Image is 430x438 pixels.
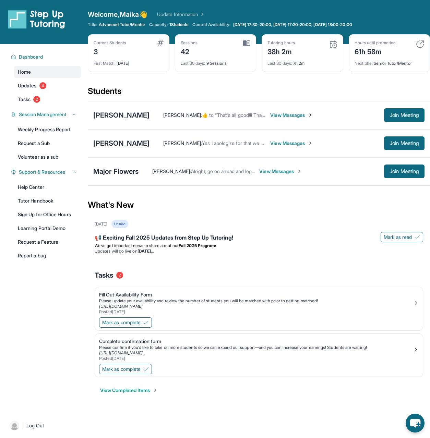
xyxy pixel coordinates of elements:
span: Title: [88,22,97,27]
a: Weekly Progress Report [14,123,81,136]
img: card [329,40,337,48]
a: [URL][DOMAIN_NAME].. [99,350,145,355]
div: Senior Tutor/Mentor [355,57,425,66]
div: 61h 58m [355,46,396,57]
span: Mark as read [384,234,412,241]
div: Posted [DATE] [99,309,413,315]
a: Home [14,66,81,78]
div: 📢 Exciting Fall 2025 Updates from Step Up Tutoring! [95,233,423,243]
img: Mark as complete [143,320,149,325]
span: ​👍​ to “ That's all good!!! Thank you ” [202,112,278,118]
img: logo [8,10,65,29]
span: Capacity: [149,22,168,27]
img: card [243,40,250,46]
a: Request a Feature [14,236,81,248]
div: What's New [88,190,430,220]
div: Please update your availability and review the number of students you will be matched with prior ... [99,298,413,304]
a: [DATE] 17:30-20:00, [DATE] 17:30-20:00, [DATE] 18:00-20:00 [232,22,354,27]
button: chat-button [406,414,425,433]
div: 7h 2m [267,57,337,66]
img: Chevron-Right [308,112,313,118]
span: Dashboard [19,53,43,60]
span: Next title : [355,61,373,66]
a: Fill Out Availability FormPlease update your availability and review the number of students you w... [95,287,423,316]
div: Complete confirmation form [99,338,413,345]
span: Mark as complete [102,319,141,326]
img: Mark as complete [143,366,149,372]
a: Tutor Handbook [14,195,81,207]
div: [PERSON_NAME] [93,110,150,120]
img: Chevron Right [198,11,205,18]
div: Current Students [94,40,126,46]
div: [DATE] [95,221,107,227]
span: We’ve got important news to share about our [95,243,179,248]
span: [PERSON_NAME] : [163,140,202,146]
span: Last 30 days : [267,61,292,66]
a: Report a bug [14,250,81,262]
div: Major Flowers [93,167,139,176]
div: 3 [94,46,126,57]
span: Mark as complete [102,366,141,373]
span: View Messages [259,168,302,175]
span: Join Meeting [390,141,419,145]
div: Sessions [181,40,198,46]
span: Tasks [18,96,31,103]
button: Join Meeting [384,136,425,150]
a: Learning Portal Demo [14,222,81,234]
a: |Log Out [7,418,81,433]
img: card [416,40,424,48]
a: Volunteer as a sub [14,151,81,163]
img: card [157,40,164,46]
span: Log Out [26,422,44,429]
span: Home [18,69,31,75]
span: Welcome, Maika 👋 [88,10,147,19]
strong: [DATE] [138,248,154,254]
div: [PERSON_NAME] [93,138,150,148]
span: Advanced Tutor/Mentor [99,22,145,27]
img: user-img [10,421,19,430]
span: Join Meeting [390,113,419,117]
div: Unread [111,220,128,228]
button: Session Management [16,111,77,118]
a: Request a Sub [14,137,81,149]
span: First Match : [94,61,116,66]
span: Support & Resources [19,169,65,175]
span: Yes I apologize for that we are good to go [DATE] [202,140,309,146]
span: Alright, go on ahead and log in! [191,168,258,174]
span: 2 [116,272,123,279]
span: Updates [18,82,37,89]
button: Mark as complete [99,317,152,328]
a: Complete confirmation formPlease confirm if you’d like to take on more students so we can expand ... [95,334,423,363]
span: Last 30 days : [181,61,205,66]
span: View Messages [270,140,313,147]
a: Tasks2 [14,93,81,106]
img: Chevron-Right [308,141,313,146]
span: [DATE] 17:30-20:00, [DATE] 17:30-20:00, [DATE] 18:00-20:00 [233,22,352,27]
span: Tasks [95,270,114,280]
span: View Messages [270,112,313,119]
div: 9 Sessions [181,57,251,66]
img: Mark as read [415,234,420,240]
div: Fill Out Availability Form [99,291,413,298]
li: Updates will go live on [95,248,423,254]
a: Help Center [14,181,81,193]
div: 38h 2m [267,46,295,57]
span: Current Availability: [192,22,230,27]
div: Students [88,86,430,101]
button: Dashboard [16,53,77,60]
a: [URL][DOMAIN_NAME] [99,304,143,309]
a: Update Information [157,11,205,18]
span: 1 Students [169,22,189,27]
div: Hours until promotion [355,40,396,46]
strong: Fall 2025 Program: [179,243,216,248]
button: Mark as complete [99,364,152,374]
div: Posted [DATE] [99,356,413,361]
div: [DATE] [94,57,164,66]
button: Mark as read [381,232,423,242]
a: Sign Up for Office Hours [14,208,81,221]
span: Session Management [19,111,67,118]
div: 42 [181,46,198,57]
span: 4 [39,82,46,89]
span: Join Meeting [390,169,419,173]
div: Tutoring hours [267,40,295,46]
